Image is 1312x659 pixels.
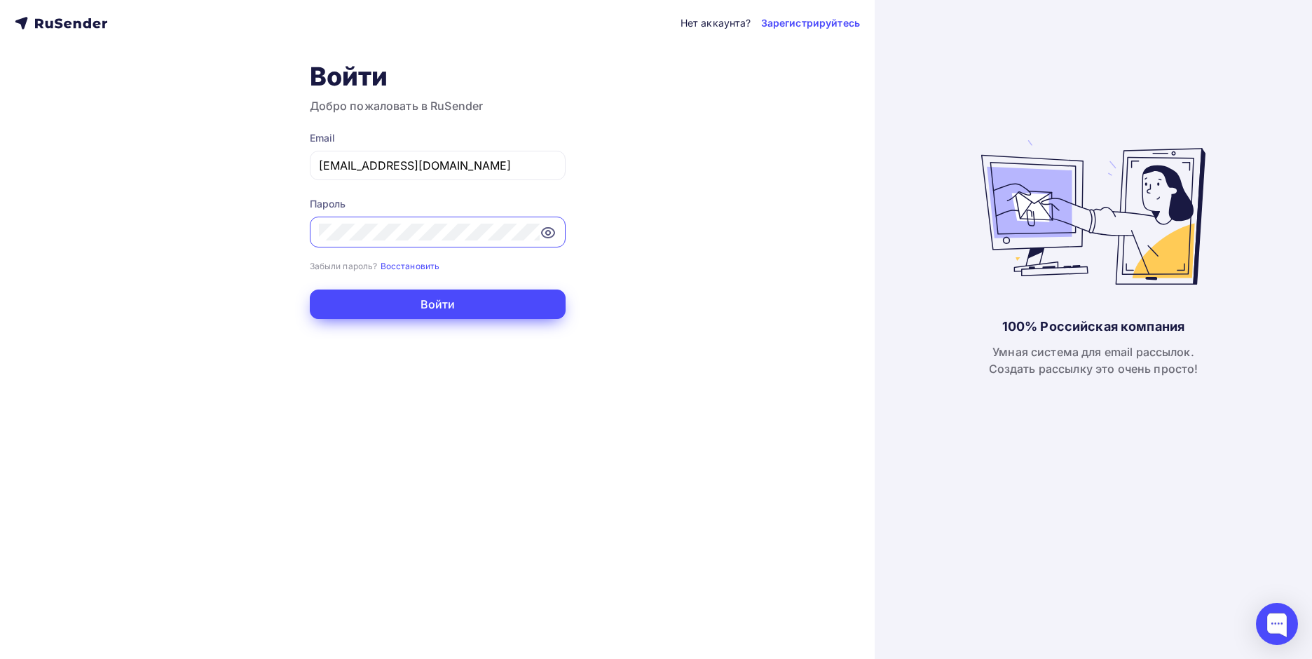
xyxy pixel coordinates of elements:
button: Войти [310,290,566,319]
a: Восстановить [381,259,440,271]
a: Зарегистрируйтесь [761,16,860,30]
div: Пароль [310,197,566,211]
div: 100% Российская компания [1002,318,1184,335]
div: Умная система для email рассылок. Создать рассылку это очень просто! [989,344,1198,377]
h1: Войти [310,61,566,92]
h3: Добро пожаловать в RuSender [310,97,566,114]
small: Восстановить [381,261,440,271]
small: Забыли пароль? [310,261,378,271]
div: Email [310,131,566,145]
input: Укажите свой email [319,157,556,174]
div: Нет аккаунта? [681,16,751,30]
